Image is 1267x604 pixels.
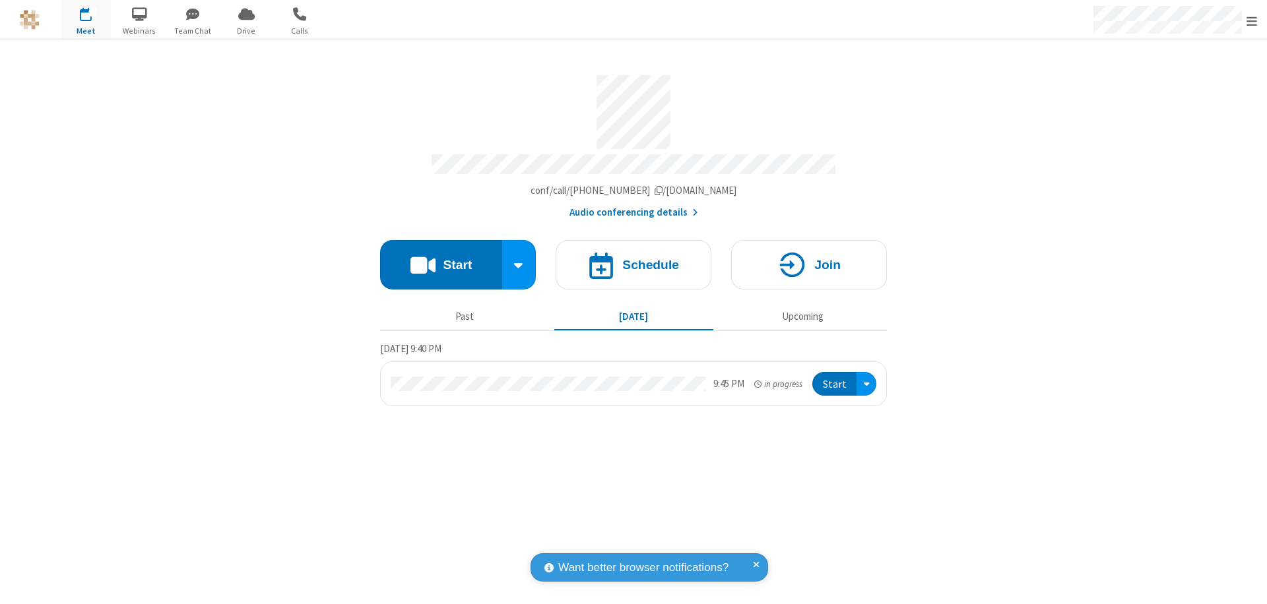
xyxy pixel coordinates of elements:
[713,377,744,392] div: 9:45 PM
[569,205,698,220] button: Audio conferencing details
[380,342,441,355] span: [DATE] 9:40 PM
[754,378,802,390] em: in progress
[556,240,711,289] button: Schedule
[723,304,882,329] button: Upcoming
[168,25,218,37] span: Team Chat
[275,25,325,37] span: Calls
[857,372,876,396] div: Open menu
[61,25,111,37] span: Meet
[558,559,729,576] span: Want better browser notifications?
[814,258,841,271] h4: Join
[531,184,737,196] span: Copy my meeting room link
[380,341,887,407] section: Today's Meetings
[380,240,502,289] button: Start
[20,10,40,30] img: QA Selenium DO NOT DELETE OR CHANGE
[380,65,887,220] section: Account details
[443,258,472,271] h4: Start
[89,7,98,17] div: 1
[812,372,857,396] button: Start
[531,183,737,198] button: Copy my meeting room linkCopy my meeting room link
[502,240,536,289] div: Start conference options
[622,258,679,271] h4: Schedule
[554,304,713,329] button: [DATE]
[385,304,544,329] button: Past
[115,25,164,37] span: Webinars
[222,25,271,37] span: Drive
[731,240,887,289] button: Join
